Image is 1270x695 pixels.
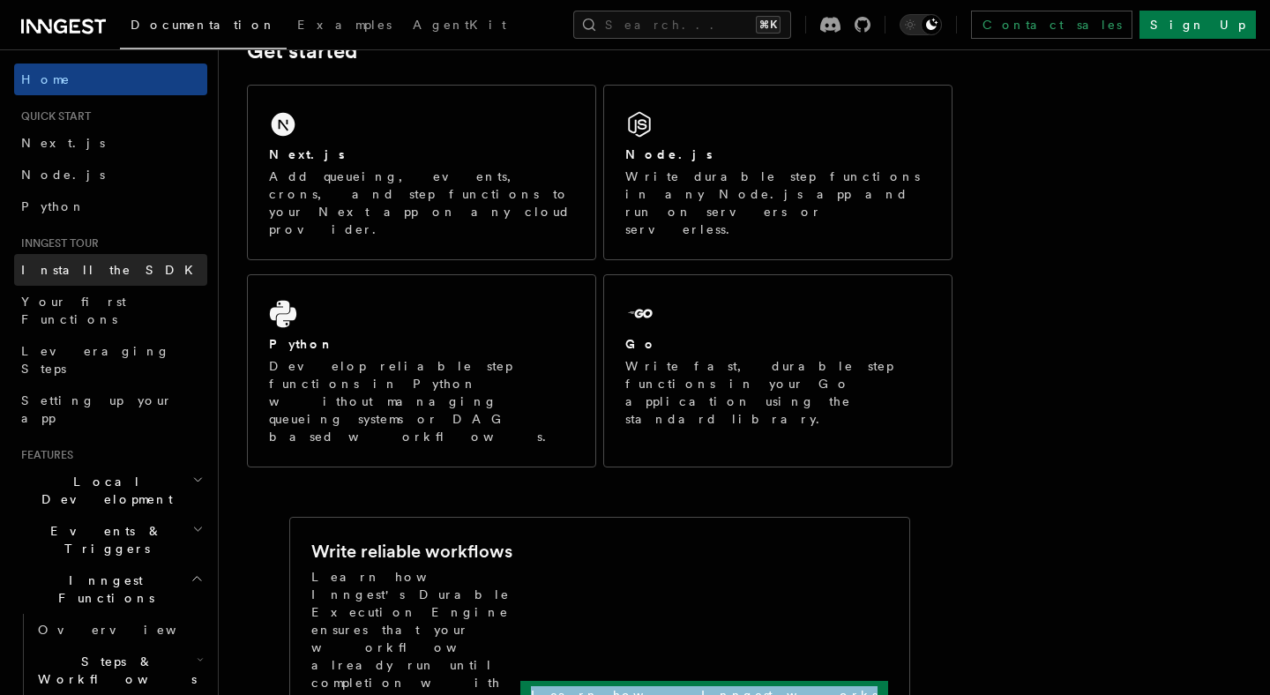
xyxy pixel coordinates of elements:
[38,623,220,637] span: Overview
[269,357,574,445] p: Develop reliable step functions in Python without managing queueing systems or DAG based workflows.
[900,14,942,35] button: Toggle dark mode
[14,522,192,557] span: Events & Triggers
[14,515,207,564] button: Events & Triggers
[269,146,345,163] h2: Next.js
[625,335,657,353] h2: Go
[573,11,791,39] button: Search...⌘K
[14,159,207,191] a: Node.js
[21,168,105,182] span: Node.js
[14,127,207,159] a: Next.js
[247,274,596,467] a: PythonDevelop reliable step functions in Python without managing queueing systems or DAG based wo...
[311,539,512,564] h2: Write reliable workflows
[14,286,207,335] a: Your first Functions
[21,136,105,150] span: Next.js
[14,448,73,462] span: Features
[21,295,126,326] span: Your first Functions
[14,385,207,434] a: Setting up your app
[269,335,334,353] h2: Python
[21,71,71,88] span: Home
[31,614,207,646] a: Overview
[14,64,207,95] a: Home
[21,393,173,425] span: Setting up your app
[14,473,192,508] span: Local Development
[14,564,207,614] button: Inngest Functions
[14,572,190,607] span: Inngest Functions
[402,5,517,48] a: AgentKit
[603,85,952,260] a: Node.jsWrite durable step functions in any Node.js app and run on servers or serverless.
[1139,11,1256,39] a: Sign Up
[14,466,207,515] button: Local Development
[603,274,952,467] a: GoWrite fast, durable step functions in your Go application using the standard library.
[14,191,207,222] a: Python
[413,18,506,32] span: AgentKit
[756,16,781,34] kbd: ⌘K
[971,11,1132,39] a: Contact sales
[21,263,204,277] span: Install the SDK
[31,646,207,695] button: Steps & Workflows
[625,146,713,163] h2: Node.js
[287,5,402,48] a: Examples
[247,39,357,64] a: Get started
[269,168,574,238] p: Add queueing, events, crons, and step functions to your Next app on any cloud provider.
[31,653,197,688] span: Steps & Workflows
[247,85,596,260] a: Next.jsAdd queueing, events, crons, and step functions to your Next app on any cloud provider.
[14,335,207,385] a: Leveraging Steps
[21,344,170,376] span: Leveraging Steps
[14,236,99,250] span: Inngest tour
[14,109,91,123] span: Quick start
[14,254,207,286] a: Install the SDK
[21,199,86,213] span: Python
[120,5,287,49] a: Documentation
[625,168,930,238] p: Write durable step functions in any Node.js app and run on servers or serverless.
[297,18,392,32] span: Examples
[131,18,276,32] span: Documentation
[625,357,930,428] p: Write fast, durable step functions in your Go application using the standard library.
